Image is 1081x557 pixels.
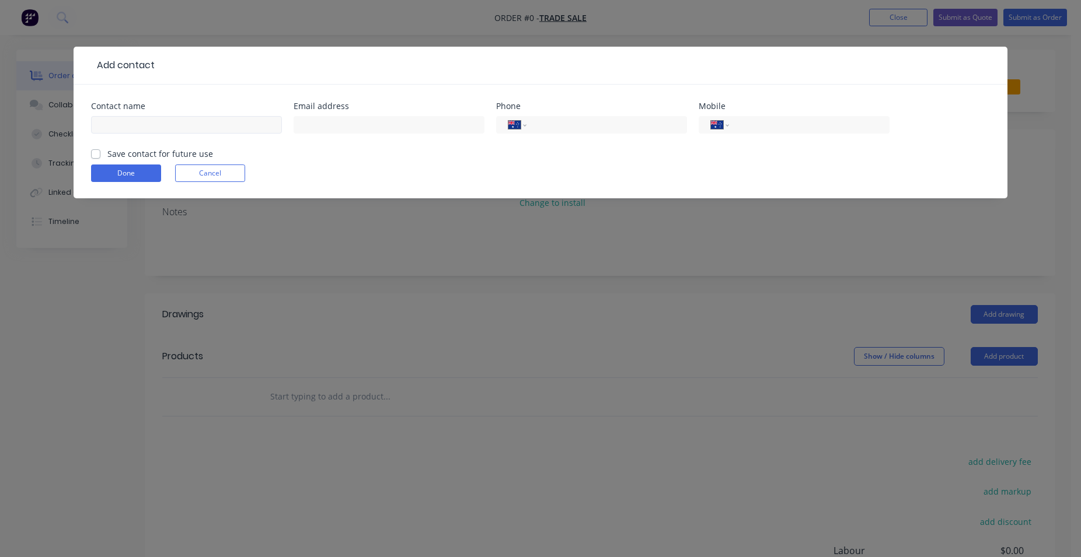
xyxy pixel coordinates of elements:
[91,102,282,110] div: Contact name
[91,58,155,72] div: Add contact
[699,102,890,110] div: Mobile
[496,102,687,110] div: Phone
[107,148,213,160] label: Save contact for future use
[91,164,161,182] button: Done
[294,102,484,110] div: Email address
[175,164,245,182] button: Cancel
